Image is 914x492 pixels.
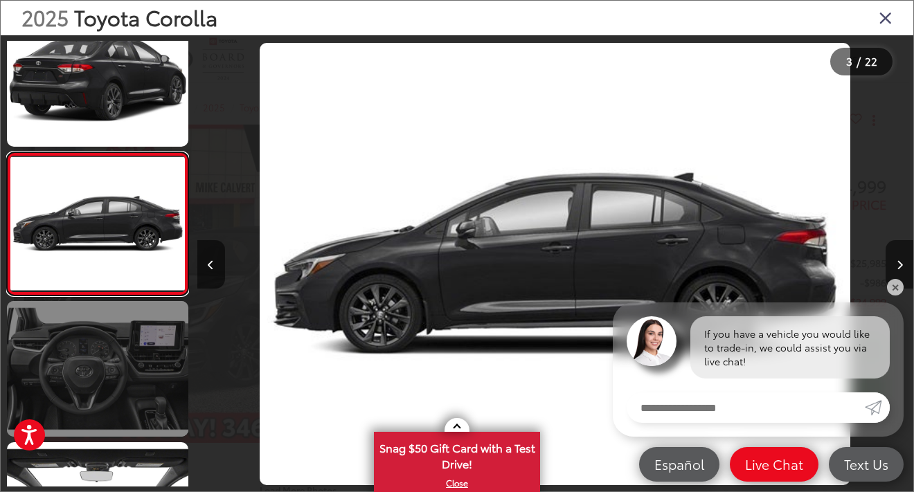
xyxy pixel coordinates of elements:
span: Español [647,455,711,473]
input: Enter your message [627,392,865,423]
img: 2025 Toyota Corolla SE [5,10,190,148]
button: Next image [886,240,913,289]
span: / [855,57,862,66]
img: Agent profile photo [627,316,676,366]
a: Submit [865,392,890,423]
a: Text Us [829,447,904,482]
a: Live Chat [730,447,818,482]
a: Español [639,447,719,482]
span: Toyota Corolla [74,2,217,32]
button: Previous image [197,240,225,289]
img: 2025 Toyota Corolla SE [8,157,186,290]
span: 3 [846,53,852,69]
span: 22 [865,53,877,69]
div: 2025 Toyota Corolla SE 2 [197,43,913,486]
span: Snag $50 Gift Card with a Test Drive! [375,433,539,475]
div: If you have a vehicle you would like to trade-in, we could assist you via live chat! [690,316,890,379]
span: 2025 [21,2,69,32]
span: Live Chat [738,455,810,473]
i: Close gallery [879,8,893,26]
img: 2025 Toyota Corolla SE [260,43,850,486]
span: Text Us [837,455,895,473]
